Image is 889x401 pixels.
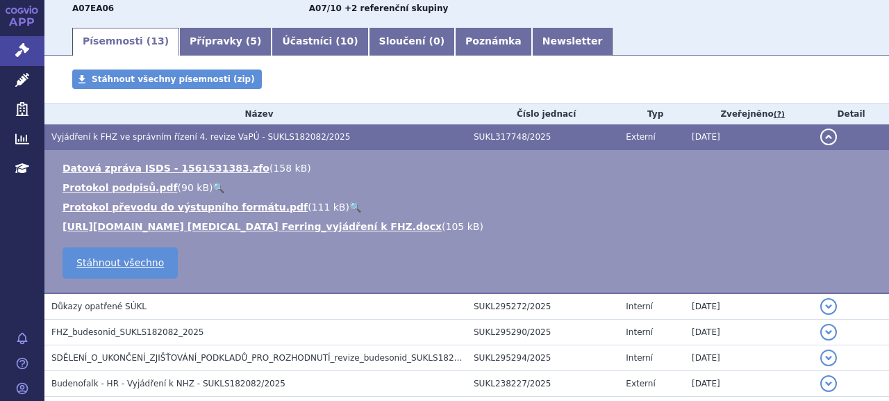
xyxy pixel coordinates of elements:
[349,202,361,213] a: 🔍
[619,104,685,124] th: Typ
[181,182,209,193] span: 90 kB
[63,200,875,214] li: ( )
[467,320,619,345] td: SUKL295290/2025
[467,124,619,150] td: SUKL317748/2025
[820,375,837,392] button: detail
[626,302,653,311] span: Interní
[774,110,785,120] abbr: (?)
[63,163,269,174] a: Datová zpráva ISDS - 1561531383.zfo
[467,293,619,320] td: SUKL295272/2025
[685,371,813,397] td: [DATE]
[685,345,813,371] td: [DATE]
[467,371,619,397] td: SUKL238227/2025
[820,298,837,315] button: detail
[455,28,532,56] a: Poznámka
[685,293,813,320] td: [DATE]
[51,132,350,142] span: Vyjádření k FHZ ve správním řízení 4. revize VaPÚ - SUKLS182082/2025
[63,161,875,175] li: ( )
[72,69,262,89] a: Stáhnout všechny písemnosti (zip)
[63,202,308,213] a: Protokol převodu do výstupního formátu.pdf
[250,35,257,47] span: 5
[51,327,203,337] span: FHZ_budesonid_SUKLS182082_2025
[820,129,837,145] button: detail
[63,181,875,195] li: ( )
[72,28,179,56] a: Písemnosti (13)
[63,221,442,232] a: [URL][DOMAIN_NAME] [MEDICAL_DATA] Ferring_vyjádření k FHZ.docx
[685,104,813,124] th: Zveřejněno
[51,302,147,311] span: Důkazy opatřené SÚKL
[63,247,178,279] a: Stáhnout všechno
[63,182,178,193] a: Protokol podpisů.pdf
[626,353,653,363] span: Interní
[44,104,467,124] th: Název
[820,350,837,366] button: detail
[820,324,837,341] button: detail
[151,35,164,47] span: 13
[467,104,619,124] th: Číslo jednací
[685,124,813,150] td: [DATE]
[179,28,272,56] a: Přípravky (5)
[446,221,480,232] span: 105 kB
[685,320,813,345] td: [DATE]
[63,220,875,234] li: ( )
[72,3,114,13] strong: BUDESONID
[433,35,440,47] span: 0
[51,379,285,388] span: Budenofalk - HR - Vyjádření k NHZ - SUKLS182082/2025
[813,104,889,124] th: Detail
[51,353,495,363] span: SDĚLENÍ_O_UKONČENÍ_ZJIŠŤOVÁNÍ_PODKLADŮ_PRO_ROZHODNUTÍ_revize_budesonid_SUKLS182082_2025
[272,28,368,56] a: Účastníci (10)
[92,74,255,84] span: Stáhnout všechny písemnosti (zip)
[340,35,354,47] span: 10
[467,345,619,371] td: SUKL295294/2025
[273,163,307,174] span: 158 kB
[626,132,655,142] span: Externí
[309,3,342,13] strong: budesonid pro terapii ulcerózní kolitidy
[369,28,455,56] a: Sloučení (0)
[213,182,224,193] a: 🔍
[344,3,448,13] strong: +2 referenční skupiny
[532,28,613,56] a: Newsletter
[626,379,655,388] span: Externí
[312,202,346,213] span: 111 kB
[626,327,653,337] span: Interní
